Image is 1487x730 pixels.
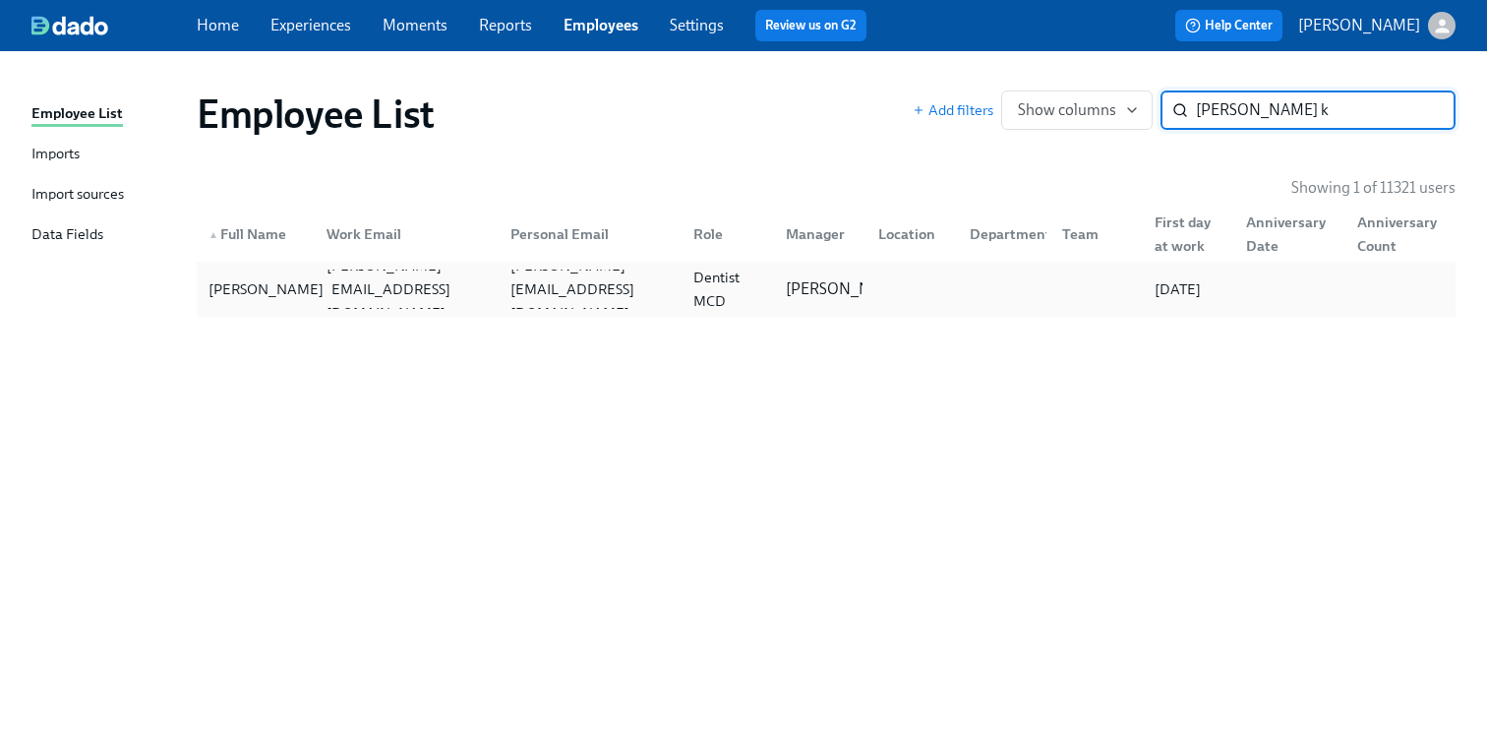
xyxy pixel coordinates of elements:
[1291,177,1456,199] p: Showing 1 of 11321 users
[1046,214,1139,254] div: Team
[1185,16,1273,35] span: Help Center
[31,143,80,167] div: Imports
[1230,214,1340,254] div: Anniversary Date
[503,222,679,246] div: Personal Email
[862,214,955,254] div: Location
[31,183,124,208] div: Import sources
[1018,100,1136,120] span: Show columns
[685,222,770,246] div: Role
[913,100,993,120] button: Add filters
[31,102,123,127] div: Employee List
[503,254,679,325] div: [PERSON_NAME][EMAIL_ADDRESS][DOMAIN_NAME]
[1001,91,1153,130] button: Show columns
[1196,91,1456,130] input: Search by name
[31,223,103,248] div: Data Fields
[1298,15,1420,36] p: [PERSON_NAME]
[201,277,331,301] div: [PERSON_NAME]
[201,222,311,246] div: Full Name
[786,278,908,300] p: [PERSON_NAME]
[1238,211,1340,258] div: Anniversary Date
[1349,211,1452,258] div: Anniversary Count
[770,214,862,254] div: Manager
[197,91,435,138] h1: Employee List
[778,222,862,246] div: Manager
[1341,214,1452,254] div: Anniversary Count
[197,262,1456,317] a: [PERSON_NAME][PERSON_NAME][EMAIL_ADDRESS][DOMAIN_NAME][PERSON_NAME][EMAIL_ADDRESS][DOMAIN_NAME]De...
[31,16,108,35] img: dado
[197,16,239,34] a: Home
[31,183,181,208] a: Import sources
[495,214,679,254] div: Personal Email
[678,214,770,254] div: Role
[1175,10,1282,41] button: Help Center
[685,266,770,313] div: Dentist MCD
[962,222,1059,246] div: Department
[479,16,532,34] a: Reports
[270,16,351,34] a: Experiences
[31,102,181,127] a: Employee List
[1147,277,1231,301] div: [DATE]
[201,214,311,254] div: ▲Full Name
[755,10,866,41] button: Review us on G2
[1298,12,1456,39] button: [PERSON_NAME]
[1054,222,1139,246] div: Team
[765,16,857,35] a: Review us on G2
[311,214,495,254] div: Work Email
[31,16,197,35] a: dado
[954,214,1046,254] div: Department
[208,230,218,240] span: ▲
[31,223,181,248] a: Data Fields
[31,143,181,167] a: Imports
[319,254,495,325] div: [PERSON_NAME][EMAIL_ADDRESS][DOMAIN_NAME]
[383,16,447,34] a: Moments
[319,222,495,246] div: Work Email
[1147,211,1231,258] div: First day at work
[870,222,955,246] div: Location
[564,16,638,34] a: Employees
[670,16,724,34] a: Settings
[1139,214,1231,254] div: First day at work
